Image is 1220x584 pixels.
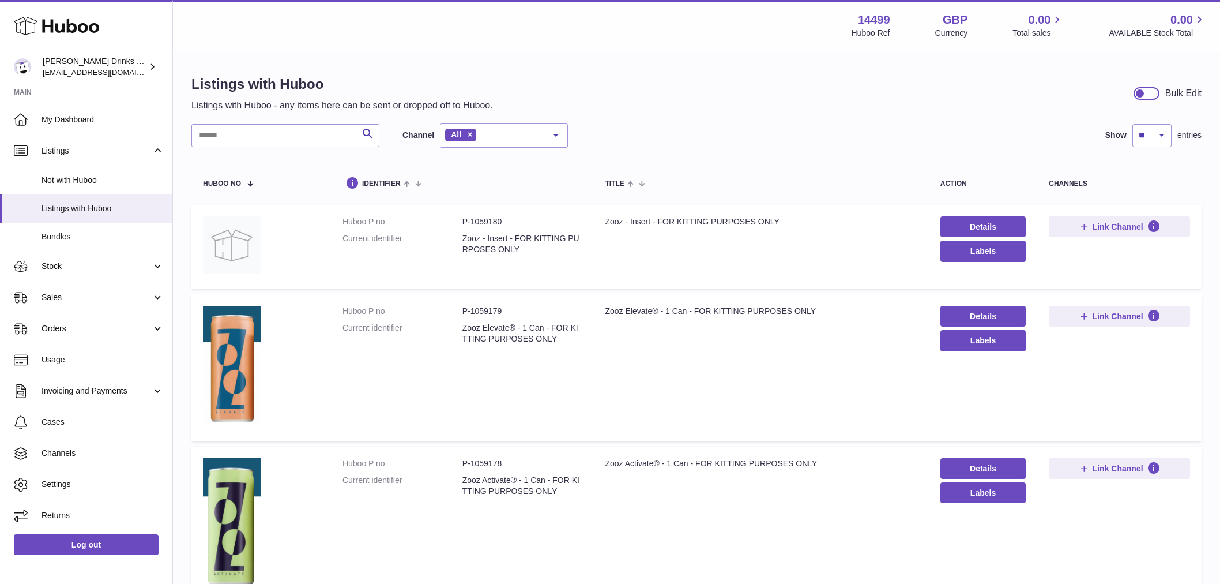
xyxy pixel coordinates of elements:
a: 0.00 AVAILABLE Stock Total [1109,12,1206,39]
dt: Huboo P no [342,216,462,227]
img: Zooz - Insert - FOR KITTING PURPOSES ONLY [203,216,261,274]
div: Zooz - Insert - FOR KITTING PURPOSES ONLY [605,216,917,227]
a: Details [940,458,1026,479]
div: Zooz Elevate® - 1 Can - FOR KITTING PURPOSES ONLY [605,306,917,317]
label: Channel [402,130,434,141]
span: All [451,130,461,139]
img: Zooz Elevate® - 1 Can - FOR KITTING PURPOSES ONLY [203,306,261,426]
span: [EMAIL_ADDRESS][DOMAIN_NAME] [43,68,170,77]
span: title [605,180,624,188]
span: Stock [42,261,152,272]
button: Link Channel [1049,458,1190,479]
dt: Huboo P no [342,306,462,317]
span: Huboo no [203,180,241,188]
div: Zooz Activate® - 1 Can - FOR KITTING PURPOSES ONLY [605,458,917,469]
span: 0.00 [1029,12,1051,28]
button: Labels [940,482,1026,503]
label: Show [1105,130,1127,141]
a: 0.00 Total sales [1012,12,1064,39]
dd: Zooz Activate® - 1 Can - FOR KITTING PURPOSES ONLY [462,475,582,497]
a: Details [940,216,1026,237]
span: Channels [42,448,164,459]
button: Labels [940,330,1026,351]
span: Link Channel [1093,222,1143,232]
dd: Zooz Elevate® - 1 Can - FOR KITTING PURPOSES ONLY [462,323,582,345]
span: Settings [42,479,164,490]
strong: GBP [943,12,967,28]
img: internalAdmin-14499@internal.huboo.com [14,58,31,76]
div: [PERSON_NAME] Drinks LTD (t/a Zooz) [43,56,146,78]
dd: P-1059178 [462,458,582,469]
span: Returns [42,510,164,521]
span: Sales [42,292,152,303]
button: Labels [940,241,1026,261]
button: Link Channel [1049,216,1190,237]
span: Link Channel [1093,311,1143,321]
span: Bundles [42,231,164,242]
dd: Zooz - Insert - FOR KITTING PURPOSES ONLY [462,233,582,255]
div: action [940,180,1026,188]
dt: Current identifier [342,323,462,345]
strong: 14499 [858,12,890,28]
p: Listings with Huboo - any items here can be sent or dropped off to Huboo. [191,99,493,112]
a: Details [940,306,1026,327]
span: Listings [42,145,152,156]
span: identifier [362,180,401,188]
div: Currency [935,28,968,39]
dd: P-1059180 [462,216,582,227]
span: Invoicing and Payments [42,385,152,396]
span: Orders [42,323,152,334]
span: Listings with Huboo [42,203,164,214]
button: Link Channel [1049,306,1190,327]
span: Link Channel [1093,463,1143,474]
dt: Huboo P no [342,458,462,469]
span: Usage [42,354,164,365]
dt: Current identifier [342,233,462,255]
dt: Current identifier [342,475,462,497]
span: AVAILABLE Stock Total [1109,28,1206,39]
div: Huboo Ref [852,28,890,39]
div: Bulk Edit [1165,87,1202,100]
dd: P-1059179 [462,306,582,317]
span: Not with Huboo [42,175,164,186]
span: 0.00 [1170,12,1193,28]
span: My Dashboard [42,114,164,125]
h1: Listings with Huboo [191,75,493,93]
span: Total sales [1012,28,1064,39]
div: channels [1049,180,1190,188]
a: Log out [14,534,159,555]
span: entries [1177,130,1202,141]
span: Cases [42,417,164,428]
